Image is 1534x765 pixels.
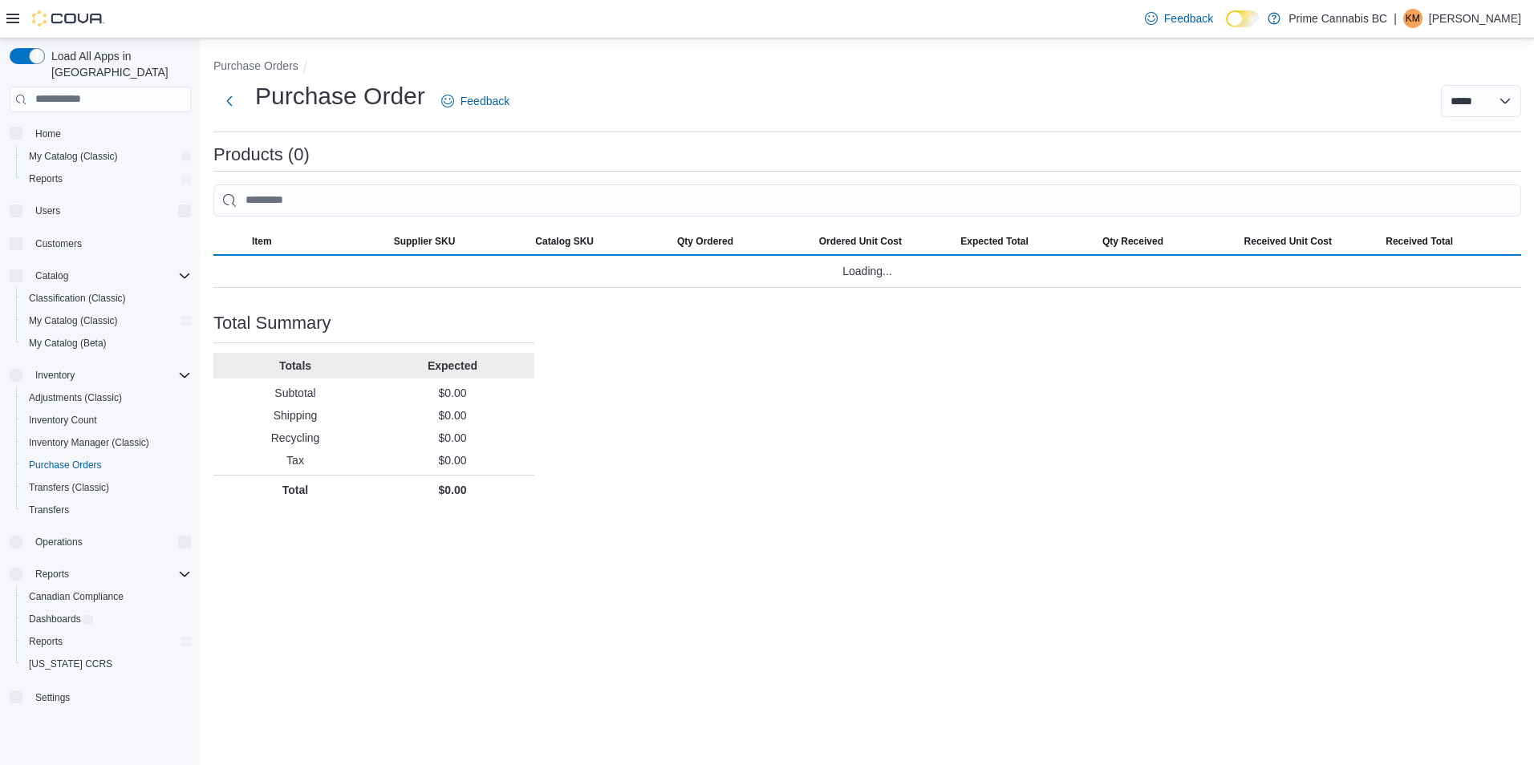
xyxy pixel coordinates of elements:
span: Classification (Classic) [22,289,191,308]
button: Received Total [1379,229,1521,254]
button: Qty Ordered [671,229,813,254]
button: Operations [3,531,197,553]
span: Operations [35,536,83,548]
button: Catalog [3,265,197,287]
span: Item [252,235,272,248]
a: My Catalog (Classic) [22,147,124,166]
p: [PERSON_NAME] [1429,9,1521,28]
button: Operations [29,532,89,552]
span: Qty Received [1102,235,1163,248]
span: Reports [22,632,191,651]
span: Loading... [842,261,892,281]
div: Karina MacConnell [1403,9,1422,28]
span: [US_STATE] CCRS [29,658,112,670]
span: Operations [29,532,191,552]
nav: Complex example [10,115,191,751]
a: Customers [29,234,88,253]
button: Ordered Unit Cost [813,229,955,254]
button: Received Unit Cost [1238,229,1380,254]
span: Supplier SKU [394,235,456,248]
button: Inventory [3,364,197,387]
span: My Catalog (Classic) [29,314,118,327]
img: Cova [32,10,104,26]
a: My Catalog (Classic) [22,311,124,330]
a: Purchase Orders [22,455,108,475]
span: My Catalog (Classic) [29,150,118,163]
span: Home [29,123,191,144]
button: Reports [16,630,197,653]
p: Totals [220,358,371,374]
button: My Catalog (Classic) [16,145,197,168]
a: Canadian Compliance [22,587,130,606]
span: KM [1406,9,1420,28]
p: Expected [377,358,528,374]
span: Feedback [461,93,509,109]
button: Settings [3,685,197,708]
a: My Catalog (Beta) [22,334,113,353]
button: My Catalog (Classic) [16,310,197,332]
p: Shipping [220,407,371,423]
button: My Catalog (Beta) [16,332,197,354]
span: Reports [29,635,63,648]
span: Inventory Manager (Classic) [22,433,191,452]
a: Settings [29,688,76,707]
span: Home [35,127,61,140]
p: $0.00 [377,430,528,446]
button: Purchase Orders [16,454,197,476]
button: Users [29,201,67,221]
h3: Products (0) [213,145,310,164]
a: Adjustments (Classic) [22,388,128,407]
button: Transfers (Classic) [16,476,197,499]
p: Recycling [220,430,371,446]
span: Inventory Count [29,414,97,427]
a: Dashboards [16,608,197,630]
span: Qty Ordered [677,235,733,248]
nav: An example of EuiBreadcrumbs [213,58,1521,77]
span: Feedback [1164,10,1213,26]
a: Transfers (Classic) [22,478,116,497]
button: Home [3,122,197,145]
a: Inventory Count [22,411,103,430]
span: Inventory [29,366,191,385]
h3: Total Summary [213,314,331,333]
span: Transfers (Classic) [22,478,191,497]
span: Reports [22,169,191,188]
span: Reports [29,172,63,185]
a: [US_STATE] CCRS [22,654,119,674]
span: Load All Apps in [GEOGRAPHIC_DATA] [45,48,191,80]
a: Reports [22,632,69,651]
span: Adjustments (Classic) [22,388,191,407]
span: Adjustments (Classic) [29,391,122,404]
span: Dashboards [29,613,93,625]
span: My Catalog (Beta) [22,334,191,353]
span: Customers [35,237,82,250]
span: My Catalog (Classic) [22,311,191,330]
span: Settings [29,686,191,706]
p: $0.00 [377,482,528,498]
a: Reports [22,169,69,188]
span: Transfers (Classic) [29,481,109,494]
span: Classification (Classic) [29,292,126,305]
button: Qty Received [1096,229,1238,254]
span: Inventory Manager (Classic) [29,436,149,449]
button: Canadian Compliance [16,585,197,608]
p: $0.00 [377,452,528,468]
span: Reports [35,568,69,581]
span: Purchase Orders [29,459,102,472]
button: Users [3,200,197,222]
button: Reports [16,168,197,190]
p: $0.00 [377,385,528,401]
button: Inventory [29,366,81,385]
span: My Catalog (Beta) [29,337,107,350]
span: Users [35,204,60,217]
h1: Purchase Order [255,80,425,112]
span: Washington CCRS [22,654,191,674]
button: Next [213,85,246,117]
a: Classification (Classic) [22,289,132,308]
button: Customers [3,232,197,255]
span: Received Unit Cost [1244,235,1332,248]
span: Inventory [35,369,75,382]
p: Subtotal [220,385,371,401]
p: $0.00 [377,407,528,423]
